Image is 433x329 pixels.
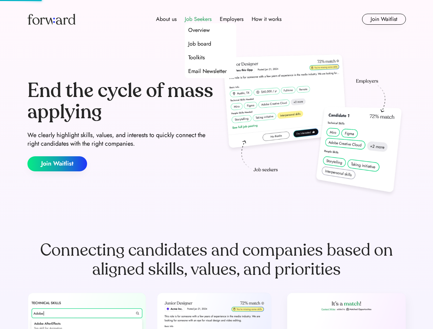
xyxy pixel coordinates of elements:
[27,241,406,279] div: Connecting candidates and companies based on aligned skills, values, and priorities
[220,15,243,23] div: Employers
[188,53,205,62] div: Toolkits
[185,15,212,23] div: Job Seekers
[27,80,214,122] div: End the cycle of mass applying
[27,131,214,148] div: We clearly highlight skills, values, and interests to quickly connect the right candidates with t...
[252,15,281,23] div: How it works
[27,156,87,171] button: Join Waitlist
[188,67,227,75] div: Email Newsletter
[188,40,211,48] div: Job board
[188,26,210,34] div: Overview
[27,14,75,25] img: Forward logo
[156,15,177,23] div: About us
[362,14,406,25] button: Join Waitlist
[219,52,406,199] img: hero-image.png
